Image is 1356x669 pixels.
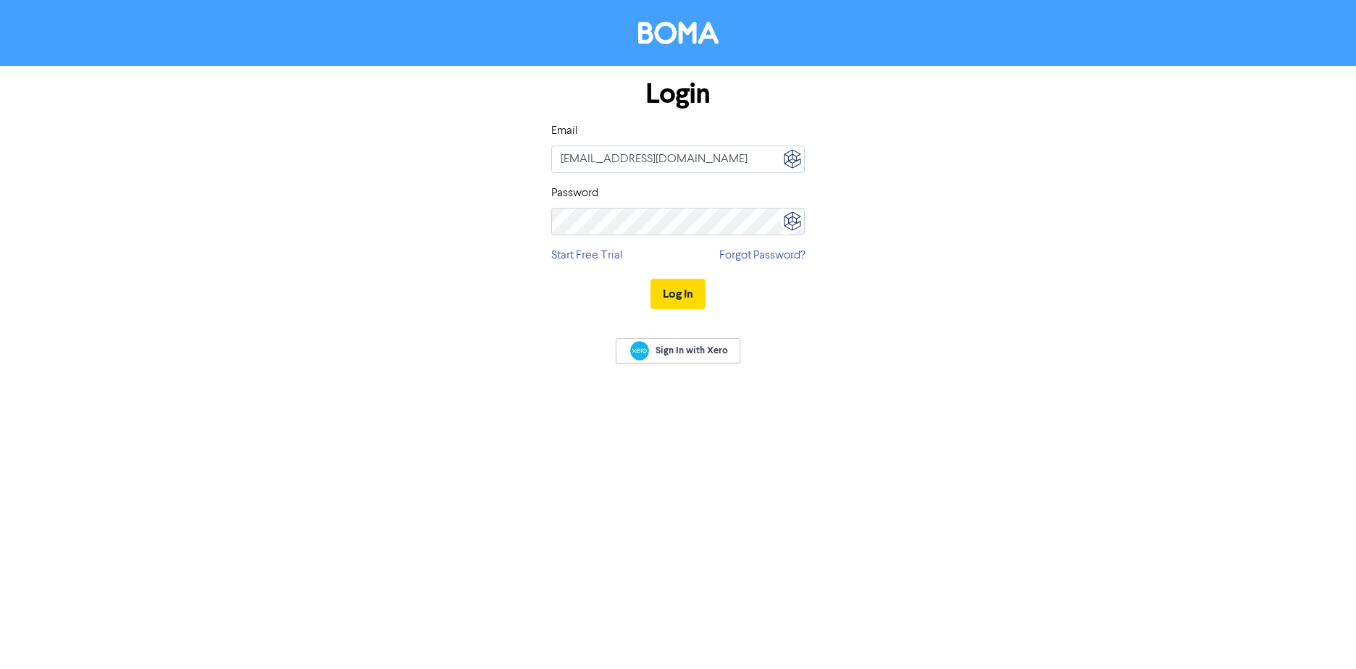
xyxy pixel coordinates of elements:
a: Start Free Trial [551,247,623,264]
a: Sign In with Xero [616,338,740,363]
img: BOMA Logo [638,22,719,44]
label: Email [551,122,578,140]
span: Sign In with Xero [656,344,728,357]
a: Forgot Password? [719,247,805,264]
label: Password [551,185,598,202]
img: Xero logo [630,341,649,361]
h1: Login [551,77,805,111]
button: Log In [650,279,706,309]
iframe: Chat Widget [1284,599,1356,669]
